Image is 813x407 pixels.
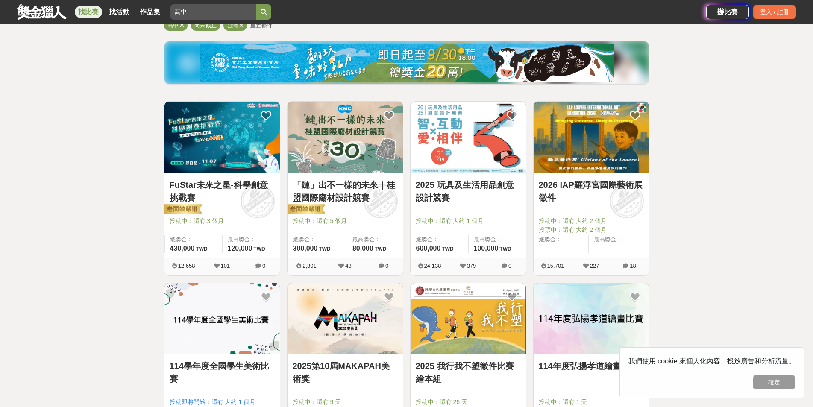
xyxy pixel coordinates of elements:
span: 15,701 [547,263,564,269]
a: 2025 我行我不塑徵件比賽_繪本組 [416,360,521,385]
span: 24,138 [424,263,441,269]
span: 0 [262,263,265,269]
span: TWD [196,246,207,252]
span: 80,000 [352,245,373,252]
img: ea6d37ea-8c75-4c97-b408-685919e50f13.jpg [200,44,614,82]
a: 2025 玩具及生活用品創意設計競賽 [416,179,521,204]
span: 投票中：還有 大約 2 個月 [539,225,644,234]
span: 0 [385,263,388,269]
span: 總獎金： [539,235,584,244]
span: 總獎金： [170,235,217,244]
a: Cover Image [534,283,649,355]
span: 台灣 [227,22,238,29]
img: Cover Image [288,283,403,354]
input: 總獎金40萬元—全球自行車設計比賽 [170,4,256,20]
span: 投稿中：還有 3 個月 [170,217,275,225]
img: Cover Image [534,283,649,354]
span: -- [539,245,544,252]
a: 114年度弘揚孝道繪畫比賽 [539,360,644,372]
a: 「鏈」出不一樣的未來｜桂盟國際廢材設計競賽 [293,179,398,204]
div: 登入 / 註冊 [753,5,796,19]
a: Cover Image [288,283,403,355]
span: 2,301 [302,263,317,269]
span: 總獎金： [416,235,463,244]
span: 投稿中：還有 5 個月 [293,217,398,225]
a: FuStar未來之星-科學創意挑戰賽 [170,179,275,204]
span: TWD [253,246,265,252]
img: Cover Image [288,102,403,173]
img: 老闆娘嚴選 [286,204,325,216]
img: Cover Image [411,283,526,354]
span: TWD [499,246,511,252]
img: 老闆娘嚴選 [163,204,202,216]
span: -- [594,245,599,252]
span: 尚未截止 [194,22,217,29]
span: 總獎金： [293,235,342,244]
span: 投稿中：還有 9 天 [293,398,398,407]
span: 100,000 [474,245,499,252]
img: Cover Image [164,283,280,354]
span: 12,658 [178,263,195,269]
a: 找比賽 [75,6,102,18]
span: 最高獎金： [228,235,275,244]
span: TWD [442,246,453,252]
span: 430,000 [170,245,195,252]
a: Cover Image [164,283,280,355]
a: 辦比賽 [706,5,749,19]
span: 投稿即將開始：還有 大約 1 個月 [170,398,275,407]
span: 最高獎金： [474,235,521,244]
img: Cover Image [164,102,280,173]
a: 找活動 [106,6,133,18]
span: 重置條件 [250,22,273,29]
span: 0 [508,263,511,269]
span: 18 [630,263,636,269]
span: 120,000 [228,245,252,252]
span: 投稿中：還有 大約 2 個月 [539,217,644,225]
a: 114學年度全國學生美術比賽 [170,360,275,385]
span: 投稿中：還有 大約 1 個月 [416,217,521,225]
span: 我們使用 cookie 來個人化內容、投放廣告和分析流量。 [628,357,795,365]
a: 作品集 [136,6,164,18]
a: 2026 IAP羅浮宮國際藝術展徵件 [539,179,644,204]
span: 最高獎金： [594,235,644,244]
span: 投稿中：還有 26 天 [416,398,521,407]
button: 確定 [753,375,795,389]
span: TWD [375,246,386,252]
span: 最高獎金： [352,235,398,244]
span: 227 [590,263,599,269]
span: 高中 [167,22,179,29]
img: Cover Image [534,102,649,173]
a: Cover Image [411,283,526,355]
span: 379 [467,263,476,269]
span: 投稿中：還有 1 天 [539,398,644,407]
span: 101 [221,263,230,269]
a: 2025第10屆MAKAPAH美術獎 [293,360,398,385]
span: 43 [345,263,351,269]
span: 600,000 [416,245,441,252]
img: Cover Image [411,102,526,173]
span: 300,000 [293,245,318,252]
span: TWD [319,246,330,252]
